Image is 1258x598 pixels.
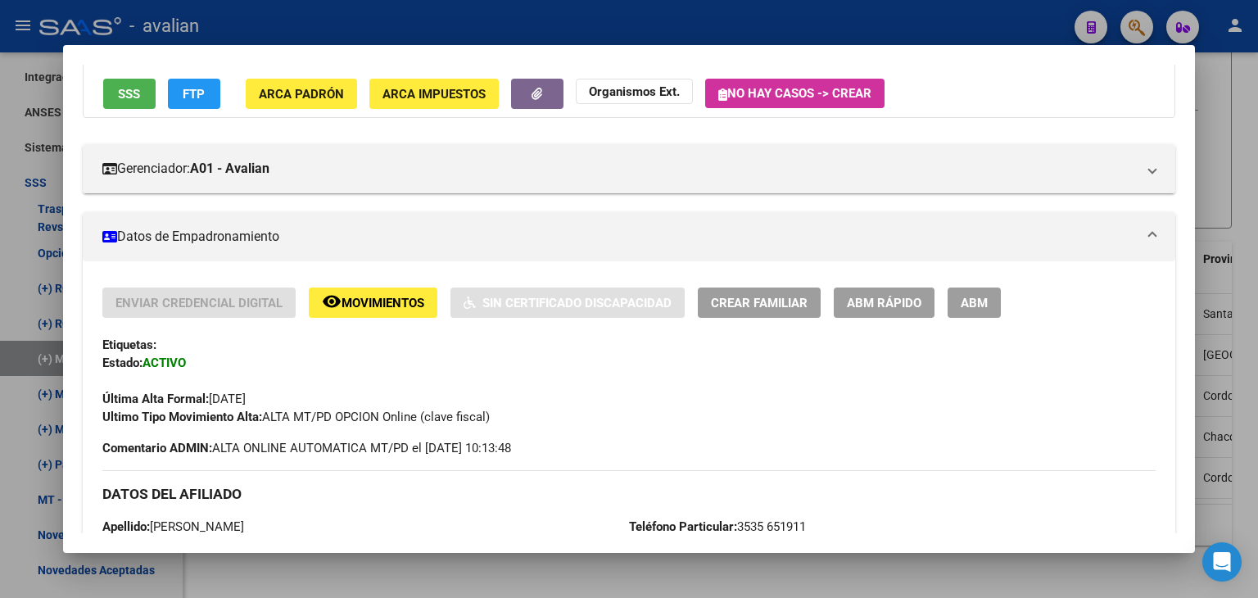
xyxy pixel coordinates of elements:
[102,439,511,457] span: ALTA ONLINE AUTOMATICA MT/PD el [DATE] 10:13:48
[705,79,885,108] button: No hay casos -> Crear
[342,296,424,310] span: Movimientos
[102,288,296,318] button: Enviar Credencial Digital
[102,410,490,424] span: ALTA MT/PD OPCION Online (clave fiscal)
[718,86,871,101] span: No hay casos -> Crear
[118,87,140,102] span: SSS
[102,392,209,406] strong: Última Alta Formal:
[589,84,680,99] strong: Organismos Ext.
[382,87,486,102] span: ARCA Impuestos
[102,519,150,534] strong: Apellido:
[102,441,212,455] strong: Comentario ADMIN:
[102,485,1156,503] h3: DATOS DEL AFILIADO
[102,338,156,352] strong: Etiquetas:
[183,87,205,102] span: FTP
[711,296,808,310] span: Crear Familiar
[259,87,344,102] span: ARCA Padrón
[482,296,672,310] span: Sin Certificado Discapacidad
[143,356,186,370] strong: ACTIVO
[834,288,934,318] button: ABM Rápido
[115,296,283,310] span: Enviar Credencial Digital
[102,410,262,424] strong: Ultimo Tipo Movimiento Alta:
[103,79,156,109] button: SSS
[102,159,1136,179] mat-panel-title: Gerenciador:
[369,79,499,109] button: ARCA Impuestos
[246,79,357,109] button: ARCA Padrón
[576,79,693,104] button: Organismos Ext.
[698,288,821,318] button: Crear Familiar
[168,79,220,109] button: FTP
[322,292,342,311] mat-icon: remove_red_eye
[629,519,806,534] span: 3535 651911
[102,392,246,406] span: [DATE]
[961,296,988,310] span: ABM
[948,288,1001,318] button: ABM
[450,288,685,318] button: Sin Certificado Discapacidad
[1202,542,1242,582] div: Open Intercom Messenger
[190,159,269,179] strong: A01 - Avalian
[83,144,1175,193] mat-expansion-panel-header: Gerenciador:A01 - Avalian
[102,519,244,534] span: [PERSON_NAME]
[83,212,1175,261] mat-expansion-panel-header: Datos de Empadronamiento
[309,288,437,318] button: Movimientos
[102,227,1136,247] mat-panel-title: Datos de Empadronamiento
[102,356,143,370] strong: Estado:
[847,296,921,310] span: ABM Rápido
[629,519,737,534] strong: Teléfono Particular:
